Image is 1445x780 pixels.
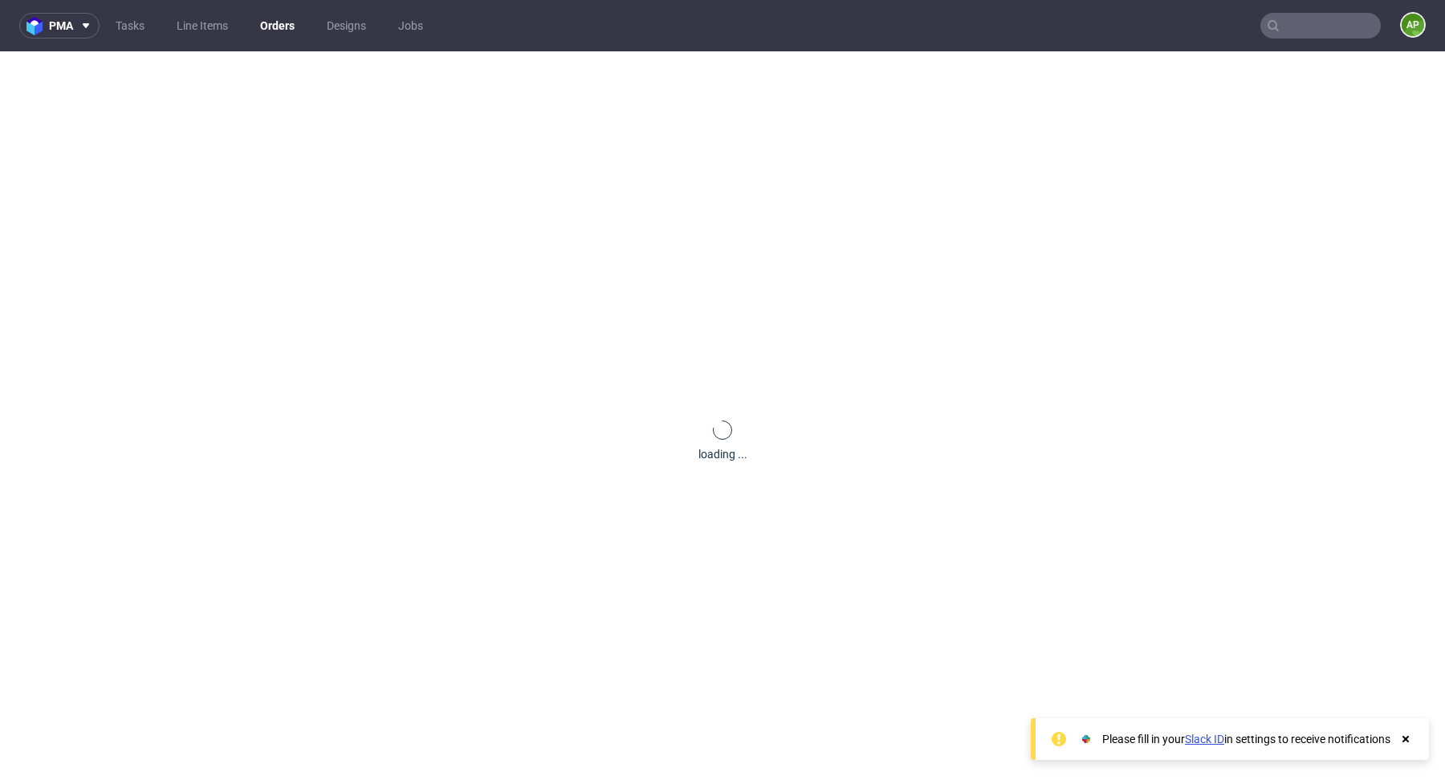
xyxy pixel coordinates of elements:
[167,13,238,39] a: Line Items
[106,13,154,39] a: Tasks
[1185,733,1224,745] a: Slack ID
[1078,731,1094,747] img: Slack
[317,13,376,39] a: Designs
[19,13,100,39] button: pma
[26,17,49,35] img: logo
[698,446,747,462] div: loading ...
[250,13,304,39] a: Orders
[1102,731,1390,747] div: Please fill in your in settings to receive notifications
[389,13,433,39] a: Jobs
[49,20,73,31] span: pma
[1402,14,1424,36] figcaption: AP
